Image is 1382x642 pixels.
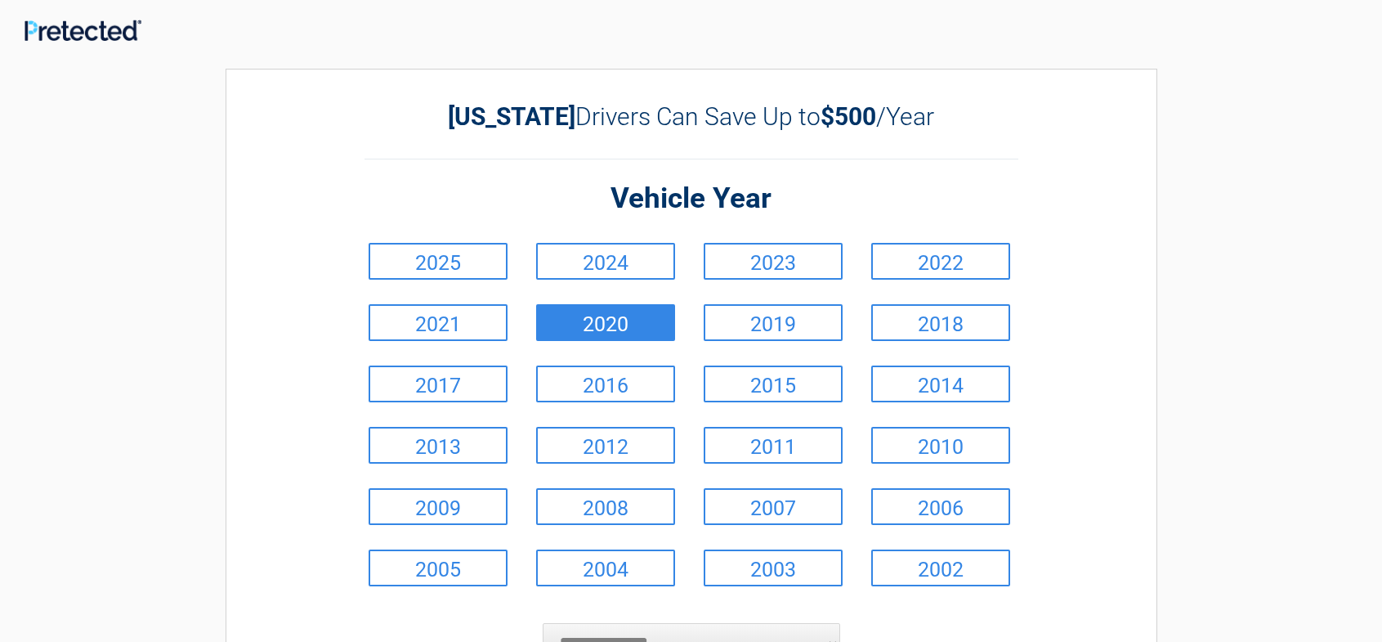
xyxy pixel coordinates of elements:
[871,427,1010,464] a: 2010
[369,550,508,586] a: 2005
[369,304,508,341] a: 2021
[821,102,876,131] b: $500
[871,243,1010,280] a: 2022
[704,550,843,586] a: 2003
[871,550,1010,586] a: 2002
[704,427,843,464] a: 2011
[25,20,141,41] img: Main Logo
[871,366,1010,402] a: 2014
[536,427,675,464] a: 2012
[369,243,508,280] a: 2025
[448,102,575,131] b: [US_STATE]
[536,243,675,280] a: 2024
[369,488,508,525] a: 2009
[369,366,508,402] a: 2017
[365,102,1018,131] h2: Drivers Can Save Up to /Year
[704,243,843,280] a: 2023
[536,304,675,341] a: 2020
[871,304,1010,341] a: 2018
[365,180,1018,218] h2: Vehicle Year
[704,366,843,402] a: 2015
[536,550,675,586] a: 2004
[704,488,843,525] a: 2007
[704,304,843,341] a: 2019
[369,427,508,464] a: 2013
[536,366,675,402] a: 2016
[871,488,1010,525] a: 2006
[536,488,675,525] a: 2008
